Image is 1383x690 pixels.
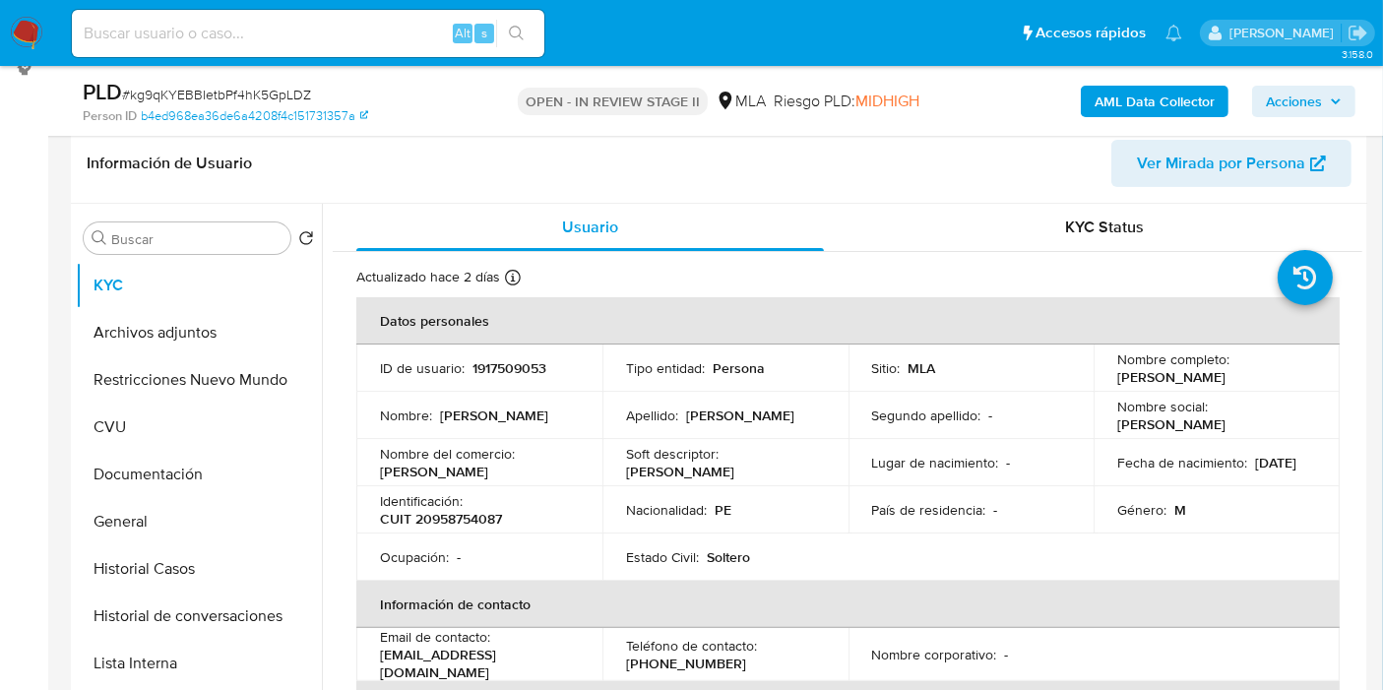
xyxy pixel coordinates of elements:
[626,359,705,377] p: Tipo entidad :
[76,309,322,356] button: Archivos adjuntos
[1229,24,1341,42] p: nicolas.fernandezallen@mercadolibre.com
[440,407,548,424] p: [PERSON_NAME]
[1165,25,1182,41] a: Notificaciones
[1111,140,1352,187] button: Ver Mirada por Persona
[1005,646,1009,663] p: -
[76,356,322,404] button: Restricciones Nuevo Mundo
[356,297,1340,345] th: Datos personales
[1266,86,1322,117] span: Acciones
[457,548,461,566] p: -
[872,454,999,471] p: Lugar de nacimiento :
[626,463,734,480] p: [PERSON_NAME]
[872,501,986,519] p: País de residencia :
[1117,350,1229,368] p: Nombre completo :
[994,501,998,519] p: -
[76,451,322,498] button: Documentación
[715,501,731,519] p: PE
[496,20,536,47] button: search-icon
[76,404,322,451] button: CVU
[380,628,490,646] p: Email de contacto :
[1348,23,1368,43] a: Salir
[76,593,322,640] button: Historial de conversaciones
[76,640,322,687] button: Lista Interna
[298,230,314,252] button: Volver al orden por defecto
[626,501,707,519] p: Nacionalidad :
[1174,501,1186,519] p: M
[872,646,997,663] p: Nombre corporativo :
[774,91,919,112] span: Riesgo PLD:
[1117,398,1208,415] p: Nombre social :
[380,510,502,528] p: CUIT 20958754087
[455,24,471,42] span: Alt
[122,85,311,104] span: # kg9qKYEBBIetbPf4hK5GpLDZ
[380,407,432,424] p: Nombre :
[1095,86,1215,117] b: AML Data Collector
[87,154,252,173] h1: Información de Usuario
[1342,46,1373,62] span: 3.158.0
[1117,501,1166,519] p: Género :
[626,637,757,655] p: Teléfono de contacto :
[380,445,515,463] p: Nombre del comercio :
[1081,86,1228,117] button: AML Data Collector
[92,230,107,246] button: Buscar
[626,407,678,424] p: Apellido :
[872,407,981,424] p: Segundo apellido :
[111,230,283,248] input: Buscar
[83,76,122,107] b: PLD
[872,359,901,377] p: Sitio :
[1117,454,1247,471] p: Fecha de nacimiento :
[380,548,449,566] p: Ocupación :
[626,548,699,566] p: Estado Civil :
[76,262,322,309] button: KYC
[1036,23,1146,43] span: Accesos rápidos
[1117,415,1226,433] p: [PERSON_NAME]
[481,24,487,42] span: s
[1255,454,1296,471] p: [DATE]
[686,407,794,424] p: [PERSON_NAME]
[76,545,322,593] button: Historial Casos
[855,90,919,112] span: MIDHIGH
[1117,368,1226,386] p: [PERSON_NAME]
[380,463,488,480] p: [PERSON_NAME]
[472,359,546,377] p: 1917509053
[83,107,137,125] b: Person ID
[626,655,746,672] p: [PHONE_NUMBER]
[562,216,618,238] span: Usuario
[380,359,465,377] p: ID de usuario :
[716,91,766,112] div: MLA
[76,498,322,545] button: General
[380,492,463,510] p: Identificación :
[1007,454,1011,471] p: -
[713,359,765,377] p: Persona
[356,581,1340,628] th: Información de contacto
[141,107,368,125] a: b4ed968ea36de6a4208f4c151731357a
[909,359,936,377] p: MLA
[356,268,500,286] p: Actualizado hace 2 días
[1252,86,1355,117] button: Acciones
[707,548,750,566] p: Soltero
[72,21,544,46] input: Buscar usuario o caso...
[989,407,993,424] p: -
[1137,140,1305,187] span: Ver Mirada por Persona
[1066,216,1145,238] span: KYC Status
[626,445,719,463] p: Soft descriptor :
[380,646,571,681] p: [EMAIL_ADDRESS][DOMAIN_NAME]
[518,88,708,115] p: OPEN - IN REVIEW STAGE II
